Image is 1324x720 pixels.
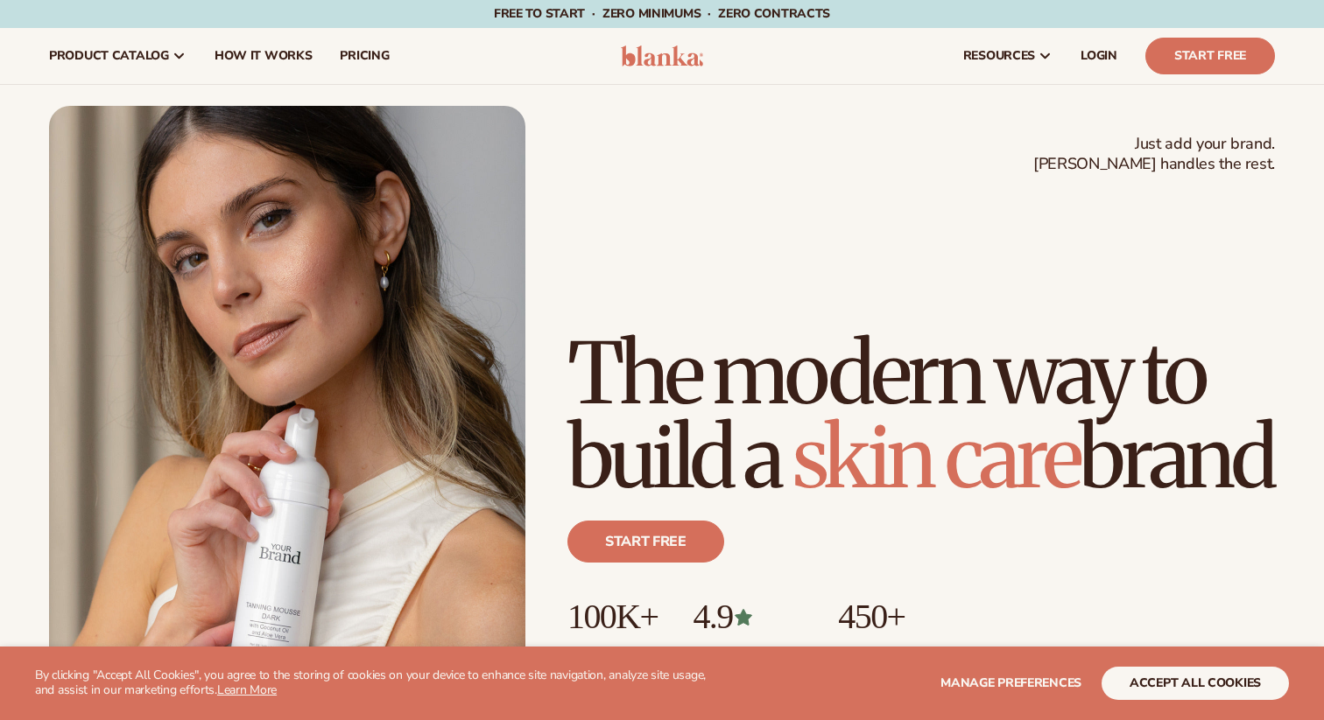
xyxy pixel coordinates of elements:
[693,598,803,636] p: 4.9
[567,332,1275,500] h1: The modern way to build a brand
[35,668,718,698] p: By clicking "Accept All Cookies", you agree to the storing of cookies on your device to enhance s...
[963,49,1035,63] span: resources
[949,28,1067,84] a: resources
[340,49,389,63] span: pricing
[1102,667,1289,700] button: accept all cookies
[693,636,803,665] p: Over 400 reviews
[494,5,830,22] span: Free to start · ZERO minimums · ZERO contracts
[201,28,327,84] a: How It Works
[792,405,1080,510] span: skin care
[1067,28,1131,84] a: LOGIN
[49,106,525,706] img: Female holding tanning mousse.
[567,521,724,563] a: Start free
[940,667,1081,700] button: Manage preferences
[49,49,169,63] span: product catalog
[940,675,1081,691] span: Manage preferences
[838,598,970,636] p: 450+
[215,49,313,63] span: How It Works
[567,636,658,665] p: Brands built
[838,636,970,665] p: High-quality products
[567,598,658,636] p: 100K+
[621,45,704,66] img: logo
[1081,49,1117,63] span: LOGIN
[35,28,201,84] a: product catalog
[1145,38,1275,74] a: Start Free
[1033,134,1275,175] span: Just add your brand. [PERSON_NAME] handles the rest.
[217,682,277,698] a: Learn More
[326,28,403,84] a: pricing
